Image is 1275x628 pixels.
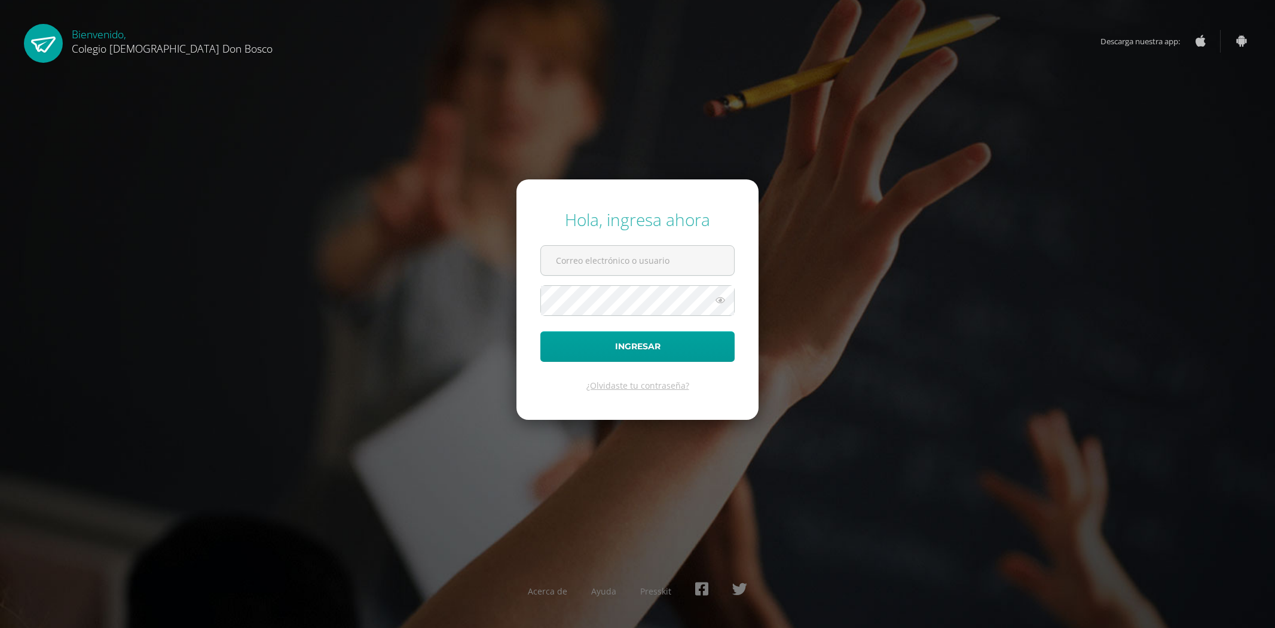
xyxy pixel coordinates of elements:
div: Hola, ingresa ahora [540,208,735,231]
button: Ingresar [540,331,735,362]
span: Descarga nuestra app: [1100,30,1192,53]
a: Presskit [640,586,671,597]
a: ¿Olvidaste tu contraseña? [586,380,689,391]
span: Colegio [DEMOGRAPHIC_DATA] Don Bosco [72,41,273,56]
input: Correo electrónico o usuario [541,246,734,275]
div: Bienvenido, [72,24,273,56]
a: Ayuda [591,586,616,597]
a: Acerca de [528,586,567,597]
